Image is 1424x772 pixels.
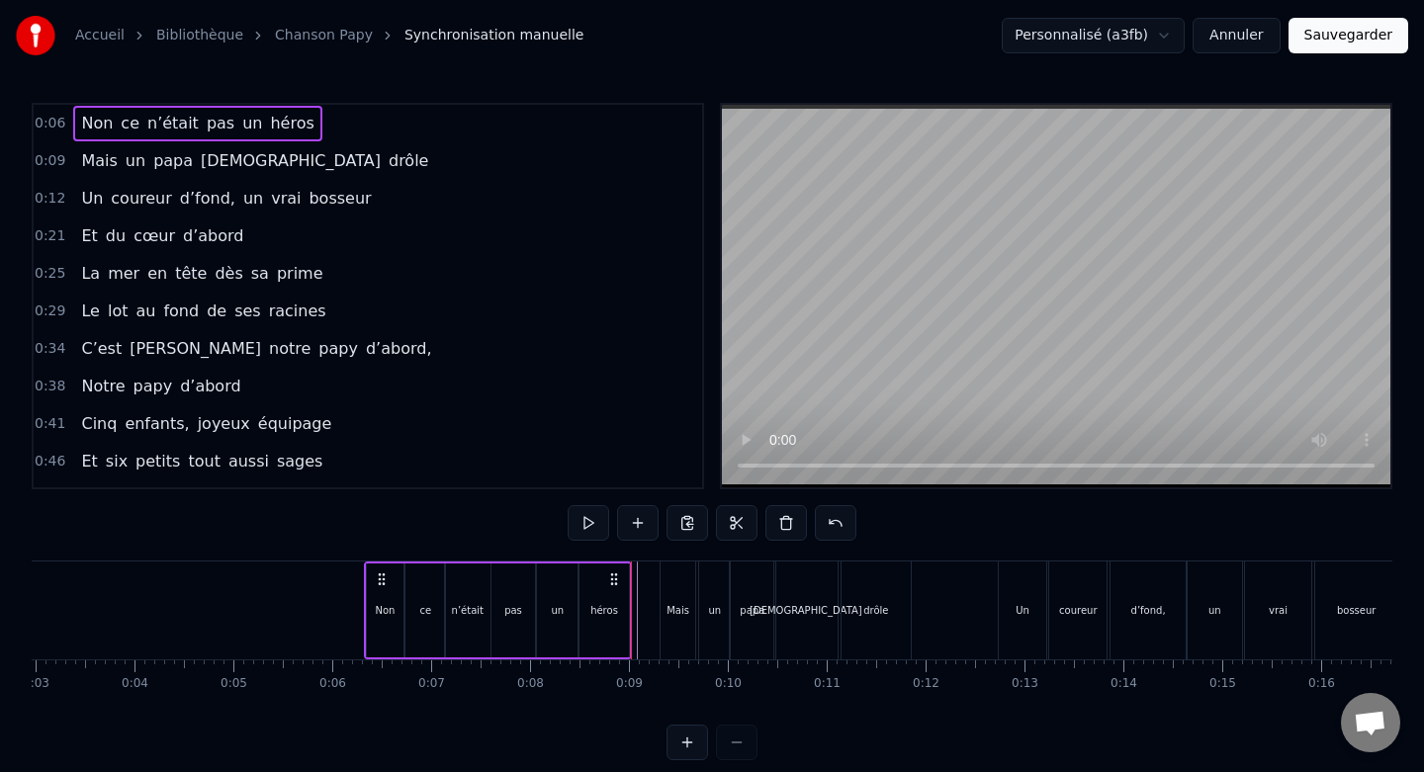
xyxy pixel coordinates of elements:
div: [DEMOGRAPHIC_DATA] [750,603,862,618]
span: bosseur [307,187,373,210]
span: 0:41 [35,414,65,434]
span: lot [106,300,131,322]
span: vrai [269,187,303,210]
span: sa [249,262,271,285]
span: fond [161,300,201,322]
span: Synchronisation manuelle [404,26,584,45]
span: C’est [79,337,124,360]
div: 0:03 [23,676,49,692]
span: Et [79,450,99,472]
span: 0:25 [35,264,65,284]
span: Mais [79,149,119,172]
span: enfants, [123,412,191,435]
span: Non [79,112,115,134]
div: héros [590,603,618,618]
span: drôle [387,149,430,172]
span: joyeux [196,412,252,435]
div: 0:15 [1209,676,1236,692]
div: Ouvrir le chat [1341,693,1400,752]
nav: breadcrumb [75,26,583,45]
span: 0:29 [35,301,65,321]
span: d’abord [178,375,242,397]
span: 0:09 [35,151,65,171]
span: héros [268,112,315,134]
span: [DEMOGRAPHIC_DATA] [199,149,383,172]
span: Le [79,300,101,322]
div: 0:12 [913,676,939,692]
button: Annuler [1193,18,1280,53]
span: [PERSON_NAME] [128,337,263,360]
div: un [708,603,721,618]
span: un [240,112,264,134]
span: mer [106,262,141,285]
span: d’fond, [178,187,237,210]
div: drôle [863,603,888,618]
div: 0:04 [122,676,148,692]
div: Mais [667,603,689,618]
div: 0:10 [715,676,742,692]
span: 0:46 [35,452,65,472]
span: Un [79,187,105,210]
span: aussi [226,450,271,472]
span: Cinq [79,412,119,435]
div: 0:09 [616,676,643,692]
button: Sauvegarder [1289,18,1408,53]
span: 0:06 [35,114,65,133]
div: vrai [1269,603,1288,618]
span: prime [275,262,325,285]
span: au [133,300,157,322]
div: Un [1016,603,1029,618]
a: Chanson Papy [275,26,373,45]
img: youka [16,16,55,55]
a: Accueil [75,26,125,45]
span: cœur [132,224,177,247]
span: papy [316,337,360,360]
div: coureur [1059,603,1097,618]
span: d’abord, [364,337,434,360]
span: de [205,300,228,322]
span: racines [267,300,328,322]
div: ce [419,603,431,618]
span: tête [173,262,209,285]
span: dès [213,262,244,285]
span: un [124,149,147,172]
div: 0:08 [517,676,544,692]
span: 0:12 [35,189,65,209]
div: 0:14 [1111,676,1137,692]
span: tout [186,450,222,472]
span: La [79,262,102,285]
span: un [241,187,265,210]
span: notre [267,337,312,360]
span: papy [132,375,175,397]
span: équipage [256,412,334,435]
span: petits [133,450,182,472]
span: 0:38 [35,377,65,396]
div: 0:11 [814,676,841,692]
span: pas [205,112,236,134]
span: ses [232,300,263,322]
div: 0:07 [418,676,445,692]
span: n’était [145,112,201,134]
span: en [145,262,169,285]
span: six [104,450,130,472]
span: d’abord [181,224,245,247]
a: Bibliothèque [156,26,243,45]
div: papa [740,603,764,618]
div: un [551,603,564,618]
div: 0:06 [319,676,346,692]
span: Et [79,224,99,247]
div: Non [376,603,396,618]
span: sages [275,450,324,472]
span: ce [119,112,141,134]
span: 0:21 [35,226,65,246]
span: papa [151,149,195,172]
span: 0:34 [35,339,65,359]
div: 0:16 [1308,676,1335,692]
div: n’était [452,603,484,618]
div: bosseur [1337,603,1377,618]
div: d’fond, [1131,603,1166,618]
span: du [104,224,128,247]
span: coureur [109,187,174,210]
div: un [1208,603,1221,618]
div: 0:05 [221,676,247,692]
